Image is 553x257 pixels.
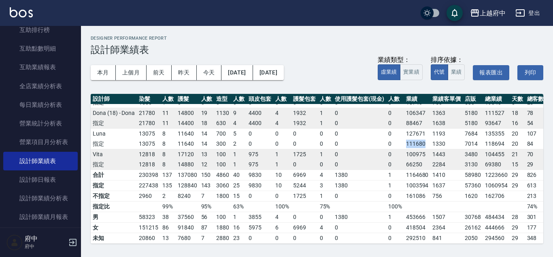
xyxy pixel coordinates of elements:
td: 1223660 [483,170,510,180]
button: [DATE] [253,65,284,80]
th: 總客數 [525,94,546,104]
td: 1 [386,212,404,222]
td: 指定 [91,159,138,170]
button: save [447,5,463,21]
td: 5244 [291,180,318,191]
td: 56 [199,212,215,222]
td: 107 [525,128,546,139]
td: 8240 [176,191,199,201]
td: 指定 [91,180,138,191]
td: 8 [160,139,176,149]
td: 18 [510,108,525,118]
td: 4 [273,118,291,129]
td: 23 [231,233,247,243]
td: 0 [247,191,273,201]
td: 1380 [333,180,386,191]
td: 6969 [291,222,318,233]
td: 37560 [176,212,199,222]
td: 20 [510,139,525,149]
th: 人數 [318,94,333,104]
td: 13 [160,233,176,243]
td: 25 [231,180,247,191]
td: 19 [199,108,215,118]
td: 17120 [176,149,199,159]
td: 230398 [137,170,160,180]
td: 11640 [176,139,199,149]
td: 100% [386,201,404,212]
td: 29 [525,159,546,170]
td: 292510 [404,233,431,243]
td: 127671 [404,128,431,139]
td: 100% [273,201,291,212]
td: 78 [525,108,546,118]
td: 29 [510,222,525,233]
td: 1410 [430,170,463,180]
td: Dona (18) - Dona [91,108,138,118]
td: 3855 [247,212,273,222]
td: 21780 [137,118,160,129]
td: 28 [510,212,525,222]
td: 0 [247,139,273,149]
td: 2 [160,191,176,201]
td: 2880 [214,233,231,243]
td: 91840 [176,222,199,233]
td: 58323 [137,212,160,222]
p: 府中 [25,243,66,250]
th: 總業績 [483,94,510,104]
td: 指定 [91,118,138,129]
td: 1880 [214,222,231,233]
td: 29 [510,170,525,180]
button: 本月 [91,65,116,80]
td: 11 [160,108,176,118]
td: 453666 [404,212,431,222]
td: 20860 [137,233,160,243]
td: 0 [386,149,404,159]
td: 1 [318,191,333,201]
td: 100 [214,212,231,222]
button: 今天 [197,65,222,80]
td: 444666 [483,222,510,233]
td: 162706 [483,191,510,201]
td: 0 [291,233,318,243]
h3: 設計師業績表 [91,44,543,55]
td: 1330 [430,139,463,149]
a: 營業統計分析表 [3,114,78,133]
div: 上越府中 [480,8,506,18]
td: 0 [386,159,404,170]
td: 0 [333,108,386,118]
td: 301 [525,212,546,222]
td: 143 [199,180,215,191]
td: 9830 [247,170,273,180]
td: 0 [273,128,291,139]
td: 0 [333,233,386,243]
td: 0 [386,233,404,243]
th: 使用護髮包套(現金) [333,94,386,104]
td: 58980 [463,170,483,180]
td: 4860 [214,170,231,180]
a: 設計師日報表 [3,170,78,189]
td: 66250 [404,159,431,170]
td: 975 [247,159,273,170]
td: 29 [510,180,525,191]
img: Person [6,234,23,251]
td: 0 [318,212,333,222]
button: 上越府中 [467,5,509,21]
td: 21 [510,149,525,159]
td: 0 [318,128,333,139]
td: 8 [160,149,176,159]
td: 9830 [247,180,273,191]
th: 護髮包套 [291,94,318,104]
td: 1725 [291,191,318,201]
td: 1164680 [404,170,431,180]
td: 15 [231,191,247,201]
div: 排序依據： [431,56,465,64]
h2: Designer Performance Report [91,36,543,41]
td: 14880 [176,159,199,170]
th: 天數 [510,94,525,104]
td: 4400 [247,108,273,118]
td: 70 [525,149,546,159]
th: 業績 [404,94,431,104]
th: 人數 [386,94,404,104]
td: 1 [273,159,291,170]
td: 9 [231,108,247,118]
